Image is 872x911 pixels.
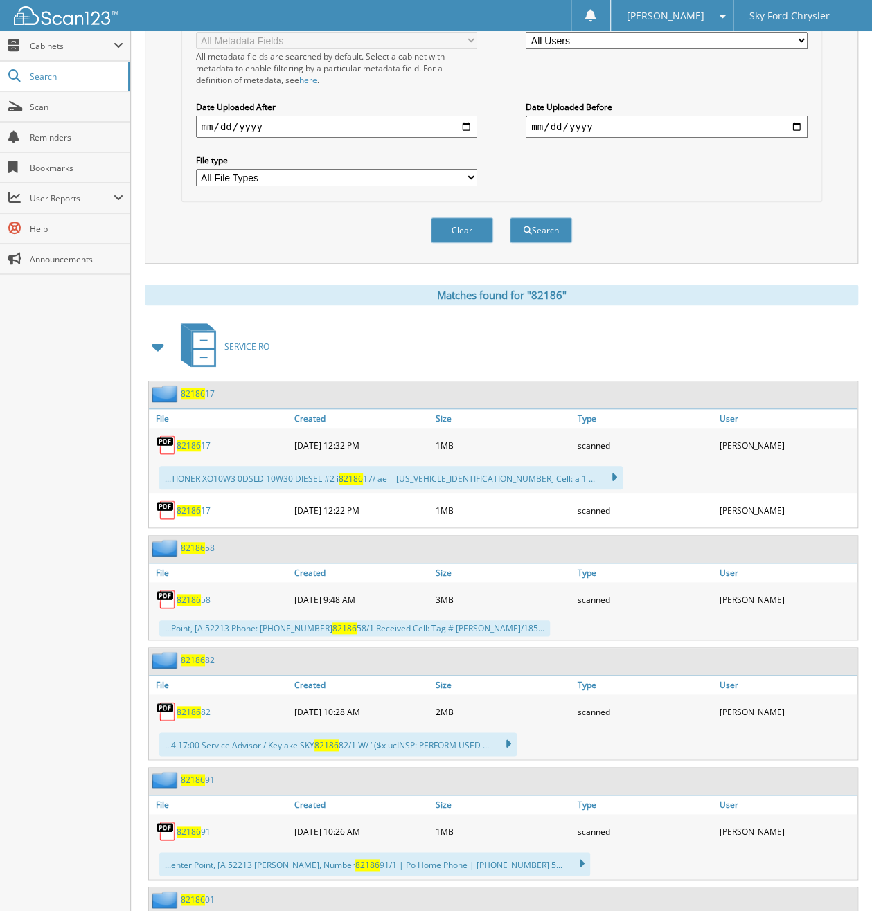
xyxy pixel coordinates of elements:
[177,706,211,718] a: 8218682
[145,285,858,305] div: Matches found for "82186"
[159,620,550,636] div: ...Point, [A 52213 Phone: [PHONE_NUMBER] 58/1 Received Cell: Tag # [PERSON_NAME]/185...
[30,101,123,113] span: Scan
[196,154,477,166] label: File type
[149,409,291,428] a: File
[177,440,201,451] span: 82186
[432,431,574,459] div: 1MB
[156,435,177,455] img: PDF.png
[181,774,215,786] a: 8218691
[715,409,857,428] a: User
[749,12,830,20] span: Sky Ford Chrysler
[181,654,215,666] a: 8218682
[291,409,433,428] a: Created
[715,496,857,524] div: [PERSON_NAME]
[626,12,704,20] span: [PERSON_NAME]
[314,739,339,751] span: 82186
[431,217,493,243] button: Clear
[355,859,380,871] span: 82186
[291,795,433,814] a: Created
[291,563,433,582] a: Created
[152,539,181,557] img: folder2.png
[14,6,118,25] img: scan123-logo-white.svg
[30,132,123,143] span: Reminders
[149,795,291,814] a: File
[574,818,716,845] div: scanned
[432,586,574,613] div: 3MB
[574,795,716,814] a: Type
[181,654,205,666] span: 82186
[156,701,177,722] img: PDF.png
[30,162,123,174] span: Bookmarks
[432,818,574,845] div: 1MB
[152,651,181,669] img: folder2.png
[715,431,857,459] div: [PERSON_NAME]
[574,409,716,428] a: Type
[30,40,114,52] span: Cabinets
[715,818,857,845] div: [PERSON_NAME]
[30,223,123,235] span: Help
[181,894,215,905] a: 8218601
[432,676,574,694] a: Size
[159,732,517,756] div: ...4 17:00 Service Advisor / Key ake SKY 82/1 W/ ‘ ($x ucINSP: PERFORM USED ...
[432,409,574,428] a: Size
[156,589,177,610] img: PDF.png
[291,676,433,694] a: Created
[432,795,574,814] a: Size
[181,388,215,399] a: 8218617
[177,826,211,838] a: 8218691
[156,500,177,521] img: PDF.png
[332,622,357,634] span: 82186
[152,891,181,908] img: folder2.png
[574,496,716,524] div: scanned
[159,466,623,489] div: ...TIONER XO10W3 0DSLD 10W30 DIESEL #2 i 17/ ae = [US_VEHICLE_IDENTIFICATION_NUMBER] Cell: a 1 ...
[291,698,433,725] div: [DATE] 10:28 AM
[574,563,716,582] a: Type
[149,563,291,582] a: File
[715,586,857,613] div: [PERSON_NAME]
[181,542,205,554] span: 82186
[432,496,574,524] div: 1MB
[30,253,123,265] span: Announcements
[291,431,433,459] div: [DATE] 12:32 PM
[196,51,477,86] div: All metadata fields are searched by default. Select a cabinet with metadata to enable filtering b...
[159,852,590,876] div: ...enter Point, [A 52213 [PERSON_NAME], Number 91/1 | Po Home Phone | [PHONE_NUMBER] 5...
[432,698,574,725] div: 2MB
[291,496,433,524] div: [DATE] 12:22 PM
[510,217,572,243] button: Search
[574,698,716,725] div: scanned
[152,771,181,788] img: folder2.png
[715,698,857,725] div: [PERSON_NAME]
[177,826,201,838] span: 82186
[526,116,807,138] input: end
[177,440,211,451] a: 8218617
[574,676,716,694] a: Type
[181,388,205,399] span: 82186
[177,706,201,718] span: 82186
[30,192,114,204] span: User Reports
[152,385,181,402] img: folder2.png
[196,101,477,113] label: Date Uploaded After
[196,116,477,138] input: start
[149,676,291,694] a: File
[715,795,857,814] a: User
[299,74,317,86] a: here
[803,845,872,911] iframe: Chat Widget
[181,774,205,786] span: 82186
[715,676,857,694] a: User
[177,594,201,606] span: 82186
[291,586,433,613] div: [DATE] 9:48 AM
[181,894,205,905] span: 82186
[224,341,269,352] span: SERVICE RO
[177,505,201,516] span: 82186
[156,821,177,842] img: PDF.png
[526,101,807,113] label: Date Uploaded Before
[291,818,433,845] div: [DATE] 10:26 AM
[172,319,269,374] a: SERVICE RO
[177,594,211,606] a: 8218658
[177,505,211,516] a: 8218617
[339,473,363,485] span: 82186
[574,431,716,459] div: scanned
[181,542,215,554] a: 8218658
[574,586,716,613] div: scanned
